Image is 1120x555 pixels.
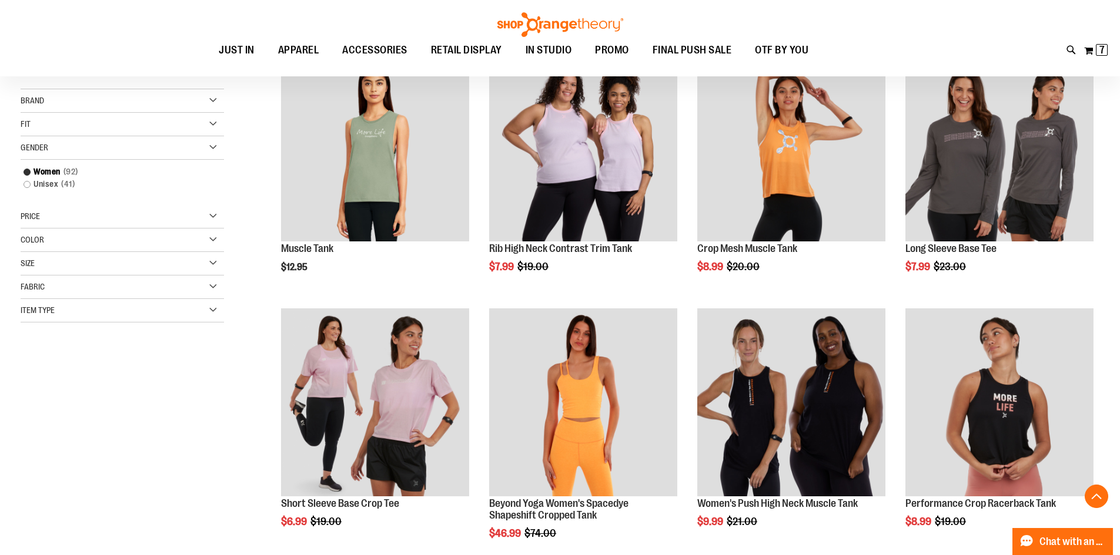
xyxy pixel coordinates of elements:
span: $6.99 [281,516,309,527]
span: $7.99 [905,261,932,273]
img: Product image for Performance Crop Racerback Tank [905,308,1094,496]
span: 92 [61,166,81,178]
span: $19.00 [517,261,550,273]
a: Short Sleeve Base Crop Tee [281,497,399,509]
span: $7.99 [489,261,516,273]
a: Crop Mesh Muscle Tank [697,243,797,254]
span: $9.99 [697,516,725,527]
span: ACCESSORIES [342,37,407,63]
span: $21.00 [727,516,759,527]
span: $46.99 [489,527,523,539]
span: 7 [1099,44,1105,56]
span: Fit [21,119,31,129]
a: Rib High Neck Contrast Trim Tank [489,243,632,254]
img: Shop Orangetheory [496,12,625,37]
a: Product image for Short Sleeve Base Crop Tee [281,308,469,498]
span: 41 [58,178,78,190]
span: OTF BY YOU [755,37,808,63]
span: Color [21,235,44,244]
span: RETAIL DISPLAY [431,37,502,63]
div: product [900,48,1099,302]
span: $8.99 [905,516,933,527]
span: $20.00 [727,261,761,273]
strong: Shopping Options [21,63,224,89]
a: Product image for Push High Neck Muscle Tank [697,308,885,498]
span: Fabric [21,282,45,291]
span: $12.95 [281,262,309,273]
a: Long Sleeve Base Tee [905,243,997,254]
span: Chat with an Expert [1039,536,1106,547]
div: product [691,48,891,302]
a: Muscle Tank [281,243,333,254]
div: product [275,48,475,302]
span: APPAREL [278,37,319,63]
span: Size [21,258,35,268]
a: Women's Push High Neck Muscle Tank [697,497,858,509]
img: Crop Mesh Muscle Tank primary image [697,53,885,241]
span: PROMO [595,37,629,63]
img: Product image for Short Sleeve Base Crop Tee [281,308,469,496]
a: Rib Tank w/ Contrast Binding primary image [489,53,677,243]
img: Muscle Tank [281,53,469,241]
span: JUST IN [219,37,255,63]
span: Gender [21,143,48,152]
span: $8.99 [697,261,725,273]
span: FINAL PUSH SALE [653,37,732,63]
a: Performance Crop Racerback Tank [905,497,1056,509]
span: Price [21,211,40,221]
span: $19.00 [310,516,343,527]
span: Brand [21,96,44,105]
a: Unisex41 [18,178,213,190]
button: Chat with an Expert [1012,528,1114,555]
a: Product image for Performance Crop Racerback Tank [905,308,1094,498]
span: $19.00 [935,516,968,527]
span: $23.00 [934,261,968,273]
span: Item Type [21,305,55,315]
span: IN STUDIO [526,37,572,63]
img: Rib Tank w/ Contrast Binding primary image [489,53,677,241]
a: Product image for Beyond Yoga Womens Spacedye Shapeshift Cropped Tank [489,308,677,498]
img: Product image for Push High Neck Muscle Tank [697,308,885,496]
img: Product image for Long Sleeve Base Tee [905,53,1094,241]
a: Product image for Long Sleeve Base Tee [905,53,1094,243]
a: Women92 [18,166,213,178]
div: product [483,48,683,302]
button: Back To Top [1085,485,1108,508]
a: Crop Mesh Muscle Tank primary image [697,53,885,243]
a: Muscle Tank [281,53,469,243]
span: $74.00 [524,527,558,539]
img: Product image for Beyond Yoga Womens Spacedye Shapeshift Cropped Tank [489,308,677,496]
a: Beyond Yoga Women's Spacedye Shapeshift Cropped Tank [489,497,628,521]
